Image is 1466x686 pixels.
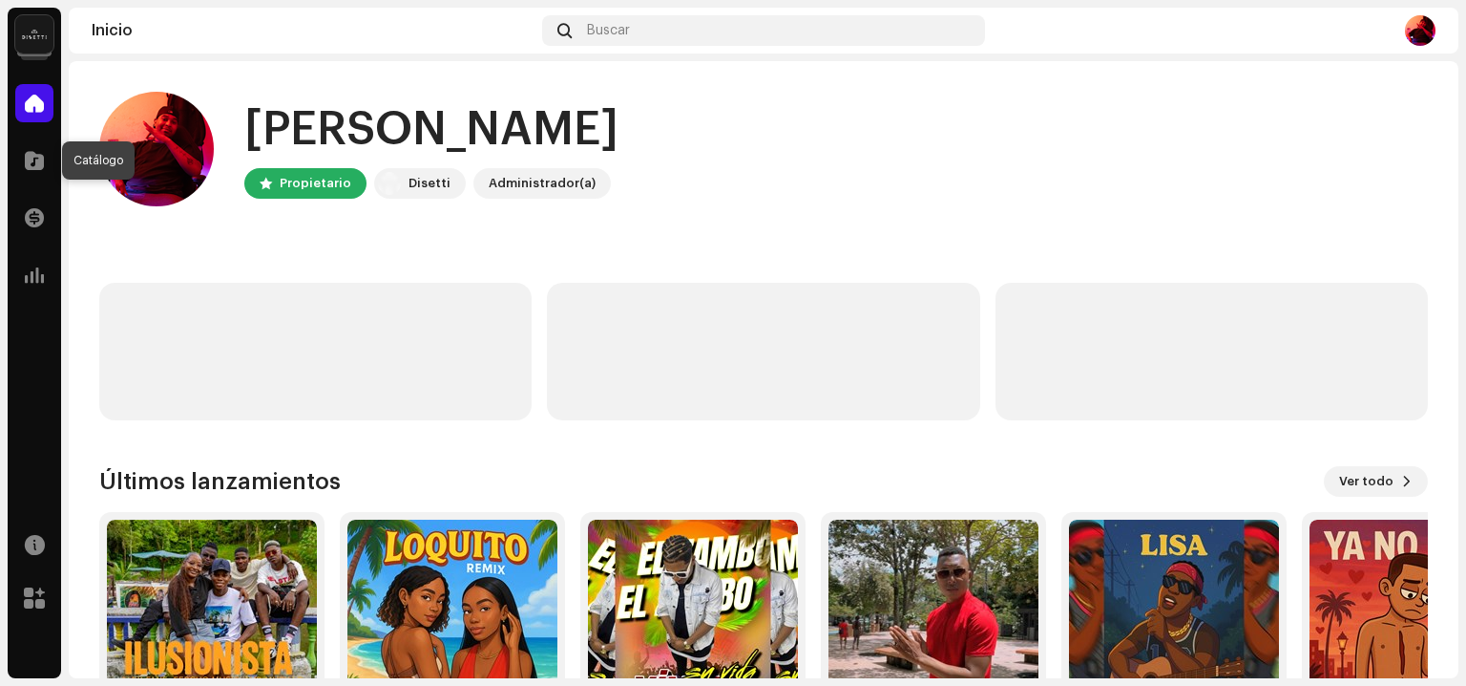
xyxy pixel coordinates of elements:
[408,172,450,195] div: Disetti
[92,23,534,38] div: Inicio
[378,172,401,195] img: 02a7c2d3-3c89-4098-b12f-2ff2945c95ee
[1324,466,1428,497] button: Ver todo
[489,172,596,195] div: Administrador(a)
[1339,462,1393,501] span: Ver todo
[99,466,341,497] h3: Últimos lanzamientos
[15,15,53,54] img: 02a7c2d3-3c89-4098-b12f-2ff2945c95ee
[587,23,630,38] span: Buscar
[1405,15,1435,46] img: 6c183ee9-b41e-4dc9-9798-37b6290c0fb0
[99,92,214,206] img: 6c183ee9-b41e-4dc9-9798-37b6290c0fb0
[280,172,351,195] div: Propietario
[244,99,618,161] div: [PERSON_NAME]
